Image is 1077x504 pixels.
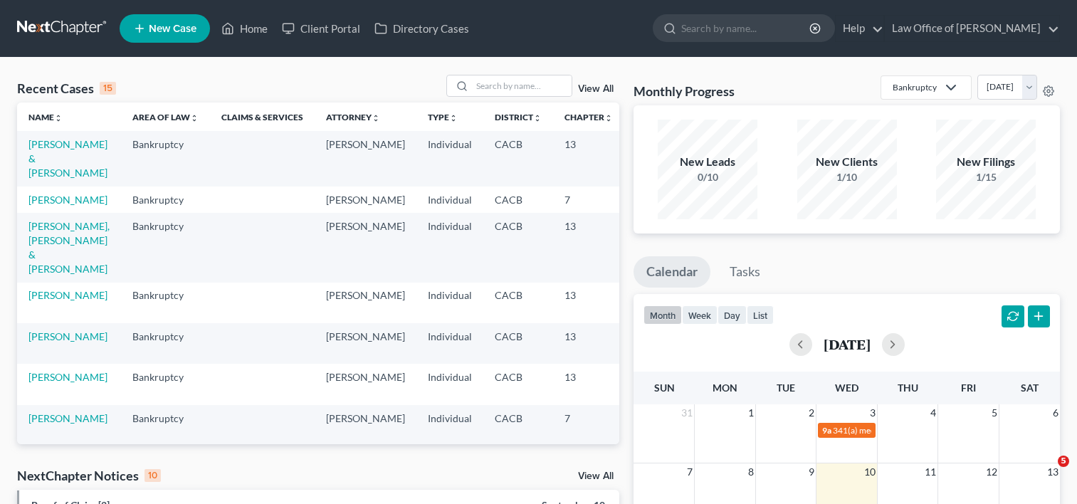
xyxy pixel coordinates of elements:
span: Mon [713,382,737,394]
button: day [718,305,747,325]
a: [PERSON_NAME] [28,194,107,206]
a: Help [836,16,883,41]
td: CACB [483,283,553,323]
td: [PERSON_NAME] [315,283,416,323]
i: unfold_more [54,114,63,122]
span: Sat [1021,382,1039,394]
td: [PERSON_NAME] [315,364,416,404]
a: [PERSON_NAME], [PERSON_NAME] & [PERSON_NAME] [28,220,110,275]
i: unfold_more [449,114,458,122]
td: CACB [483,187,553,213]
a: Districtunfold_more [495,112,542,122]
td: CACB [483,364,553,404]
td: 13 [553,213,624,282]
input: Search by name... [681,15,811,41]
div: 1/10 [797,170,897,184]
td: CACB [483,213,553,282]
td: 13 [553,283,624,323]
td: Individual [416,187,483,213]
a: Chapterunfold_more [564,112,613,122]
span: 9 [807,463,816,481]
button: month [643,305,682,325]
span: Wed [835,382,858,394]
div: 1/15 [936,170,1036,184]
div: 10 [145,469,161,482]
td: Individual [416,364,483,404]
span: 7 [685,463,694,481]
td: CACB [483,323,553,364]
span: 6 [1051,404,1060,421]
a: [PERSON_NAME] [28,289,107,301]
td: Individual [416,131,483,186]
td: [PERSON_NAME] [315,213,416,282]
div: 15 [100,82,116,95]
th: Claims & Services [210,103,315,131]
a: Calendar [634,256,710,288]
a: Nameunfold_more [28,112,63,122]
td: [PERSON_NAME] [315,131,416,186]
td: Bankruptcy [121,323,210,364]
div: NextChapter Notices [17,467,161,484]
span: 3 [868,404,877,421]
span: Tue [777,382,795,394]
a: Tasks [717,256,773,288]
span: 5 [990,404,999,421]
td: 7 [553,187,624,213]
td: Bankruptcy [121,213,210,282]
a: Client Portal [275,16,367,41]
td: CACB [483,405,553,446]
td: Bankruptcy [121,131,210,186]
span: 12 [984,463,999,481]
td: Individual [416,283,483,323]
td: Individual [416,323,483,364]
td: 13 [553,323,624,364]
a: [PERSON_NAME] [28,371,107,383]
span: 11 [923,463,937,481]
h3: Monthly Progress [634,83,735,100]
span: New Case [149,23,196,34]
div: Bankruptcy [893,81,937,93]
a: Directory Cases [367,16,476,41]
a: Typeunfold_more [428,112,458,122]
td: Bankruptcy [121,405,210,446]
span: 31 [680,404,694,421]
a: Attorneyunfold_more [326,112,380,122]
span: Fri [961,382,976,394]
span: 8 [747,463,755,481]
td: Bankruptcy [121,187,210,213]
a: Law Office of [PERSON_NAME] [885,16,1059,41]
input: Search by name... [472,75,572,96]
td: [PERSON_NAME] [315,323,416,364]
td: 13 [553,364,624,404]
a: View All [578,471,614,481]
span: Sun [654,382,675,394]
span: 341(a) meeting for [PERSON_NAME] [833,425,970,436]
button: week [682,305,718,325]
div: New Filings [936,154,1036,170]
td: 7 [553,405,624,446]
span: 4 [929,404,937,421]
span: 9a [822,425,831,436]
div: 0/10 [658,170,757,184]
a: [PERSON_NAME] & [PERSON_NAME] [28,138,107,179]
td: Individual [416,405,483,446]
span: 5 [1058,456,1069,467]
div: New Clients [797,154,897,170]
div: New Leads [658,154,757,170]
span: 1 [747,404,755,421]
span: Thu [898,382,918,394]
td: [PERSON_NAME] [315,405,416,446]
span: 2 [807,404,816,421]
a: [PERSON_NAME] [28,330,107,342]
td: [PERSON_NAME] [315,187,416,213]
a: [PERSON_NAME] [28,412,107,424]
td: Individual [416,213,483,282]
i: unfold_more [372,114,380,122]
i: unfold_more [190,114,199,122]
a: Home [214,16,275,41]
a: View All [578,84,614,94]
td: CACB [483,131,553,186]
i: unfold_more [533,114,542,122]
button: list [747,305,774,325]
div: Recent Cases [17,80,116,97]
